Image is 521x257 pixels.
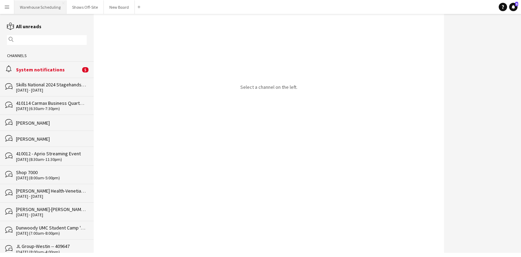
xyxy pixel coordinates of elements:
[16,150,87,157] div: 410012 - Aprio Streaming Event
[16,81,87,88] div: Skills National 2024 Stagehands -- 409189
[515,2,518,6] span: 5
[240,84,297,90] p: Select a channel on the left.
[67,0,104,14] button: Shows Off-Site
[16,231,87,236] div: [DATE] (7:00am-8:00pm)
[14,0,67,14] button: Warehouse Scheduling
[82,67,88,72] span: 5
[16,206,87,212] div: [PERSON_NAME]-[PERSON_NAME] Dream Big '25 - 409445
[16,106,87,111] div: [DATE] (6:30am-7:30pm)
[16,250,87,255] div: [DATE] (8:00am-4:00pm)
[16,225,87,231] div: Dunwoody UMC Student Camp '25 -- 409234
[509,3,518,11] a: 5
[16,243,87,249] div: JL Group-Westin -- 409647
[16,169,87,176] div: Shop 7000
[16,67,80,73] div: System notifications
[104,0,135,14] button: New Board
[16,176,87,180] div: [DATE] (8:00am-5:00pm)
[16,88,87,93] div: [DATE] - [DATE]
[16,100,87,106] div: 410114 Carmax Business Quarterly
[7,23,41,30] a: All unreads
[16,212,87,217] div: [DATE] - [DATE]
[16,157,87,162] div: [DATE] (8:30am-11:30pm)
[16,194,87,199] div: [DATE] - [DATE]
[16,120,87,126] div: [PERSON_NAME]
[16,188,87,194] div: [PERSON_NAME] Health-Venetian --409733
[16,136,87,142] div: [PERSON_NAME]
